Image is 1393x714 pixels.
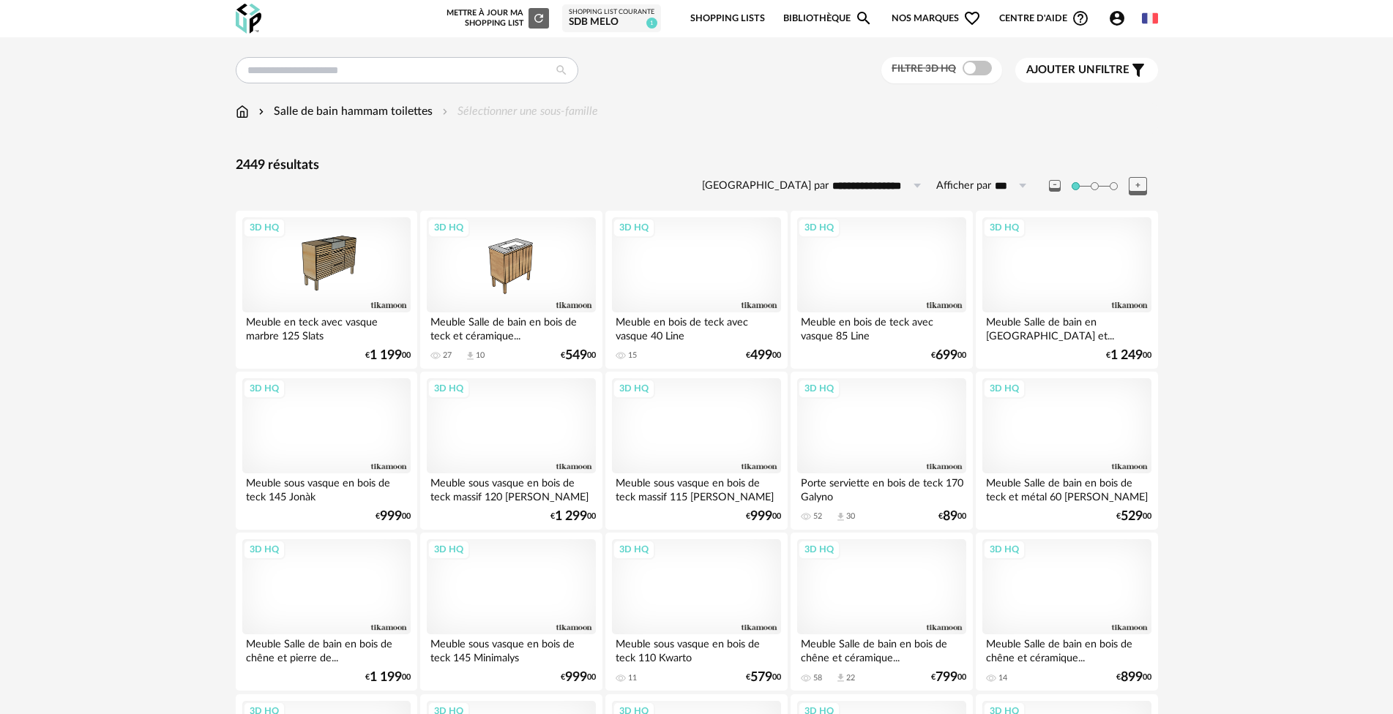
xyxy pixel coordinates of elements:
[943,511,957,522] span: 89
[1026,64,1095,75] span: Ajouter un
[427,540,470,559] div: 3D HQ
[550,511,596,522] div: € 00
[798,540,840,559] div: 3D HQ
[365,672,411,683] div: € 00
[427,218,470,237] div: 3D HQ
[236,372,417,530] a: 3D HQ Meuble sous vasque en bois de teck 145 Jonàk €99900
[750,511,772,522] span: 999
[982,312,1151,342] div: Meuble Salle de bain en [GEOGRAPHIC_DATA] et...
[892,64,956,74] span: Filtre 3D HQ
[798,218,840,237] div: 3D HQ
[612,312,780,342] div: Meuble en bois de teck avec vasque 40 Line
[750,350,772,361] span: 499
[243,379,285,398] div: 3D HQ
[443,350,452,361] div: 27
[983,379,1026,398] div: 3D HQ
[565,350,587,361] span: 549
[420,372,602,530] a: 3D HQ Meuble sous vasque en bois de teck massif 120 [PERSON_NAME] €1 29900
[963,10,981,27] span: Heart Outline icon
[612,634,780,664] div: Meuble sous vasque en bois de teck 110 Kwarto
[561,672,596,683] div: € 00
[365,350,411,361] div: € 00
[613,379,655,398] div: 3D HQ
[746,672,781,683] div: € 00
[1121,511,1143,522] span: 529
[797,473,966,503] div: Porte serviette en bois de teck 170 Galyno
[783,1,873,36] a: BibliothèqueMagnify icon
[1108,10,1132,27] span: Account Circle icon
[982,473,1151,503] div: Meuble Salle de bain en bois de teck et métal 60 [PERSON_NAME]
[236,4,261,34] img: OXP
[243,218,285,237] div: 3D HQ
[1026,63,1129,78] span: filtre
[750,672,772,683] span: 579
[791,533,972,691] a: 3D HQ Meuble Salle de bain en bois de chêne et céramique... 58 Download icon 22 €79900
[998,673,1007,683] div: 14
[255,103,267,120] img: svg+xml;base64,PHN2ZyB3aWR0aD0iMTYiIGhlaWdodD0iMTYiIHZpZXdCb3g9IjAgMCAxNiAxNiIgZmlsbD0ibm9uZSIgeG...
[376,511,411,522] div: € 00
[931,672,966,683] div: € 00
[236,157,1158,174] div: 2449 résultats
[555,511,587,522] span: 1 299
[702,179,829,193] label: [GEOGRAPHIC_DATA] par
[846,511,855,522] div: 30
[427,473,595,503] div: Meuble sous vasque en bois de teck massif 120 [PERSON_NAME]
[746,350,781,361] div: € 00
[380,511,402,522] span: 999
[935,350,957,361] span: 699
[892,1,981,36] span: Nos marques
[813,673,822,683] div: 58
[605,533,787,691] a: 3D HQ Meuble sous vasque en bois de teck 110 Kwarto 11 €57900
[255,103,433,120] div: Salle de bain hammam toilettes
[1110,350,1143,361] span: 1 249
[613,540,655,559] div: 3D HQ
[999,10,1089,27] span: Centre d'aideHelp Circle Outline icon
[569,8,654,29] a: Shopping List courante sdb melo 1
[1116,511,1151,522] div: € 00
[935,672,957,683] span: 799
[465,350,476,361] span: Download icon
[612,473,780,503] div: Meuble sous vasque en bois de teck massif 115 [PERSON_NAME]
[569,16,654,29] div: sdb melo
[791,211,972,369] a: 3D HQ Meuble en bois de teck avec vasque 85 Line €69900
[1106,350,1151,361] div: € 00
[976,372,1157,530] a: 3D HQ Meuble Salle de bain en bois de teck et métal 60 [PERSON_NAME] €52900
[938,511,966,522] div: € 00
[628,673,637,683] div: 11
[569,8,654,17] div: Shopping List courante
[427,379,470,398] div: 3D HQ
[242,473,411,503] div: Meuble sous vasque en bois de teck 145 Jonàk
[427,312,595,342] div: Meuble Salle de bain en bois de teck et céramique...
[976,211,1157,369] a: 3D HQ Meuble Salle de bain en [GEOGRAPHIC_DATA] et... €1 24900
[983,218,1026,237] div: 3D HQ
[605,211,787,369] a: 3D HQ Meuble en bois de teck avec vasque 40 Line 15 €49900
[561,350,596,361] div: € 00
[444,8,549,29] div: Mettre à jour ma Shopping List
[605,372,787,530] a: 3D HQ Meuble sous vasque en bois de teck massif 115 [PERSON_NAME] €99900
[1108,10,1126,27] span: Account Circle icon
[791,372,972,530] a: 3D HQ Porte serviette en bois de teck 170 Galyno 52 Download icon 30 €8900
[370,672,402,683] span: 1 199
[628,350,637,361] div: 15
[983,540,1026,559] div: 3D HQ
[813,511,822,522] div: 52
[1121,672,1143,683] span: 899
[746,511,781,522] div: € 00
[846,673,855,683] div: 22
[242,634,411,664] div: Meuble Salle de bain en bois de chêne et pierre de...
[565,672,587,683] span: 999
[690,1,765,36] a: Shopping Lists
[1129,61,1147,79] span: Filter icon
[797,312,966,342] div: Meuble en bois de teck avec vasque 85 Line
[243,540,285,559] div: 3D HQ
[835,672,846,683] span: Download icon
[242,312,411,342] div: Meuble en teck avec vasque marbre 125 Slats
[931,350,966,361] div: € 00
[835,511,846,522] span: Download icon
[370,350,402,361] span: 1 199
[427,634,595,664] div: Meuble sous vasque en bois de teck 145 Minimalys
[476,350,485,361] div: 10
[1015,58,1158,83] button: Ajouter unfiltre Filter icon
[1072,10,1089,27] span: Help Circle Outline icon
[936,179,991,193] label: Afficher par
